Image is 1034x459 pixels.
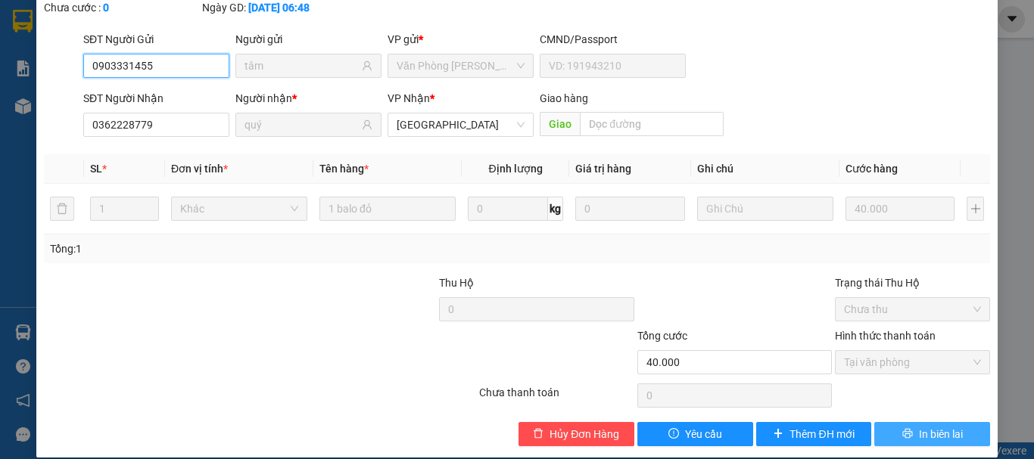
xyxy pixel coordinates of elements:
input: 0 [575,197,684,221]
div: Tổng: 1 [50,240,400,257]
span: Yêu cầu [685,426,722,442]
button: delete [50,197,74,221]
span: user [362,119,372,130]
span: Đơn vị tính [171,163,228,175]
span: printer [902,428,913,440]
span: kg [548,197,563,221]
span: Giao [540,112,580,136]
span: exclamation-circle [668,428,679,440]
div: VP gửi [388,31,534,48]
div: SĐT Người Nhận [83,90,229,107]
span: Thu Hộ [439,277,474,289]
span: Giá trị hàng [575,163,631,175]
span: Thêm ĐH mới [790,426,854,442]
div: CMND/Passport [540,31,686,48]
button: printerIn biên lai [874,422,990,446]
b: [DATE] 06:48 [248,2,310,14]
label: Hình thức thanh toán [835,330,936,342]
span: plus [773,428,783,440]
input: Ghi Chú [697,197,833,221]
button: exclamation-circleYêu cầu [637,422,753,446]
input: VD: Bàn, Ghế [319,197,456,221]
span: SL [90,163,102,175]
span: Chưa thu [844,298,981,321]
button: plusThêm ĐH mới [756,422,872,446]
span: Giao hàng [540,92,588,104]
button: plus [967,197,984,221]
button: deleteHủy Đơn Hàng [519,422,634,446]
span: Khác [180,197,298,220]
span: delete [533,428,543,440]
div: SĐT Người Gửi [83,31,229,48]
span: Tên hàng [319,163,369,175]
input: VD: 191943210 [540,54,686,78]
span: Tại văn phòng [844,351,981,374]
div: Trạng thái Thu Hộ [835,274,990,291]
div: Chưa thanh toán [478,384,636,411]
span: Hủy Đơn Hàng [550,426,619,442]
input: 0 [846,197,955,221]
input: Tên người gửi [244,57,359,74]
span: Cước hàng [846,163,898,175]
b: 0 [103,2,109,14]
span: In biên lai [919,426,963,442]
span: Định lượng [488,163,542,175]
input: Tên người nhận [244,116,359,133]
span: VP Nhận [388,92,430,104]
div: Người nhận [235,90,382,107]
span: user [362,60,372,71]
th: Ghi chú [691,154,839,184]
input: Dọc đường [580,112,724,136]
span: Văn Phòng Trần Phú (Mường Thanh) [397,54,525,77]
span: Tổng cước [637,330,687,342]
div: Người gửi [235,31,382,48]
span: Đà Lạt [397,113,525,136]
